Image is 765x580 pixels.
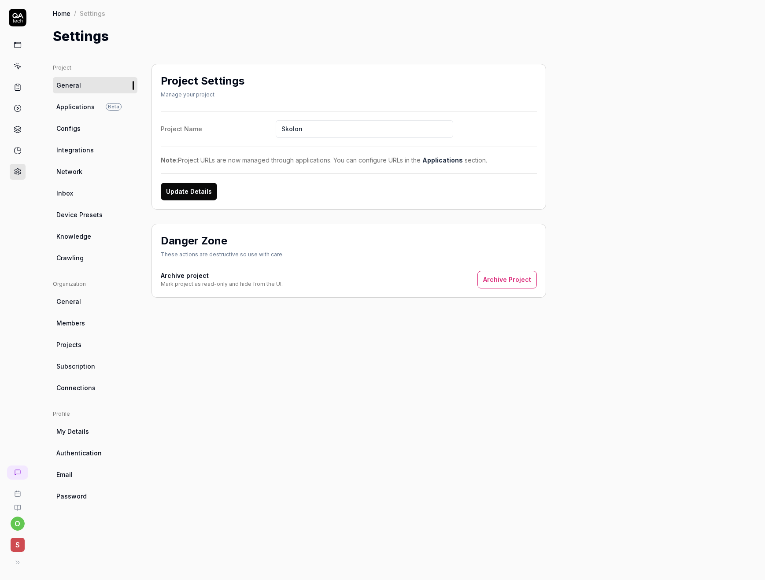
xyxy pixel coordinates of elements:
[53,423,137,440] a: My Details
[74,9,76,18] div: /
[161,233,227,249] h2: Danger Zone
[56,427,89,436] span: My Details
[106,103,122,111] span: Beta
[161,156,178,164] strong: Note:
[56,470,73,479] span: Email
[56,102,95,111] span: Applications
[56,362,95,371] span: Subscription
[161,124,276,133] div: Project Name
[53,142,137,158] a: Integrations
[53,410,137,418] div: Profile
[53,250,137,266] a: Crawling
[56,491,87,501] span: Password
[53,380,137,396] a: Connections
[53,99,137,115] a: ApplicationsBeta
[53,120,137,137] a: Configs
[56,383,96,392] span: Connections
[53,228,137,244] a: Knowledge
[56,340,81,349] span: Projects
[161,155,537,165] div: Project URLs are now managed through applications. You can configure URLs in the section.
[53,293,137,310] a: General
[56,145,94,155] span: Integrations
[161,271,283,280] h4: Archive project
[53,9,70,18] a: Home
[161,183,217,200] button: Update Details
[56,167,82,176] span: Network
[4,497,31,511] a: Documentation
[11,538,25,552] span: S
[11,517,25,531] button: o
[53,445,137,461] a: Authentication
[53,280,137,288] div: Organization
[53,207,137,223] a: Device Presets
[53,77,137,93] a: General
[477,271,537,288] button: Archive Project
[56,253,84,262] span: Crawling
[53,64,137,72] div: Project
[56,81,81,90] span: General
[161,280,283,288] div: Mark project as read-only and hide from the UI.
[56,297,81,306] span: General
[422,156,463,164] a: Applications
[56,318,85,328] span: Members
[276,120,453,138] input: Project Name
[161,73,244,89] h2: Project Settings
[53,488,137,504] a: Password
[4,531,31,554] button: S
[53,336,137,353] a: Projects
[80,9,105,18] div: Settings
[56,232,91,241] span: Knowledge
[53,466,137,483] a: Email
[56,124,81,133] span: Configs
[53,315,137,331] a: Members
[53,185,137,201] a: Inbox
[4,483,31,497] a: Book a call with us
[7,465,28,480] a: New conversation
[56,188,73,198] span: Inbox
[161,251,284,259] div: These actions are destructive so use with care.
[53,26,109,46] h1: Settings
[53,163,137,180] a: Network
[53,358,137,374] a: Subscription
[161,91,244,99] div: Manage your project
[56,448,102,458] span: Authentication
[56,210,103,219] span: Device Presets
